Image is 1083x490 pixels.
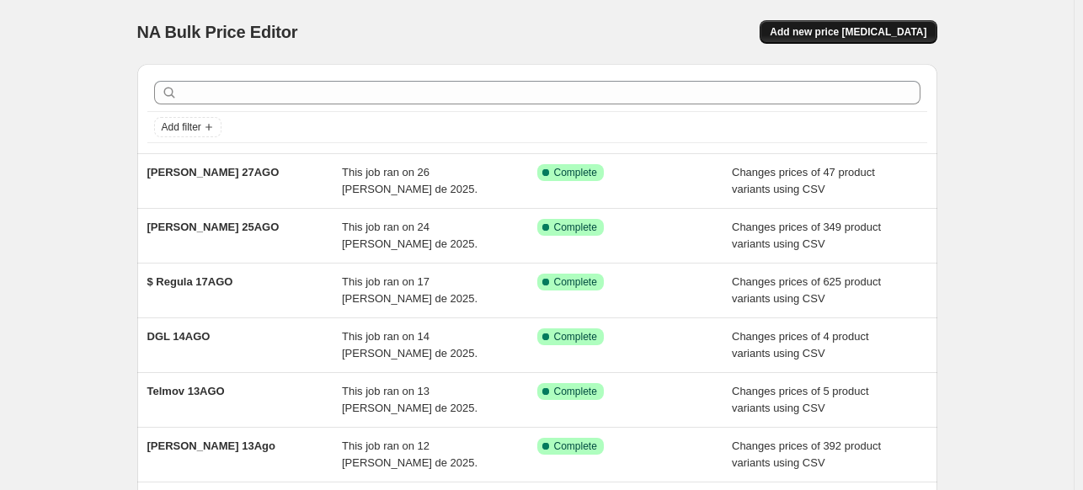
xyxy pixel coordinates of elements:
[732,221,881,250] span: Changes prices of 349 product variants using CSV
[770,25,926,39] span: Add new price [MEDICAL_DATA]
[732,385,869,414] span: Changes prices of 5 product variants using CSV
[147,385,225,397] span: Telmov 13AGO
[147,166,280,178] span: [PERSON_NAME] 27AGO
[554,221,597,234] span: Complete
[147,221,280,233] span: [PERSON_NAME] 25AGO
[342,275,477,305] span: This job ran on 17 [PERSON_NAME] de 2025.
[342,330,477,360] span: This job ran on 14 [PERSON_NAME] de 2025.
[732,439,881,469] span: Changes prices of 392 product variants using CSV
[732,166,875,195] span: Changes prices of 47 product variants using CSV
[554,385,597,398] span: Complete
[147,275,233,288] span: $ Regula 17AGO
[760,20,936,44] button: Add new price [MEDICAL_DATA]
[554,330,597,344] span: Complete
[554,166,597,179] span: Complete
[554,439,597,453] span: Complete
[154,117,221,137] button: Add filter
[342,439,477,469] span: This job ran on 12 [PERSON_NAME] de 2025.
[342,166,477,195] span: This job ran on 26 [PERSON_NAME] de 2025.
[554,275,597,289] span: Complete
[342,385,477,414] span: This job ran on 13 [PERSON_NAME] de 2025.
[147,439,275,452] span: [PERSON_NAME] 13Ago
[732,330,869,360] span: Changes prices of 4 product variants using CSV
[162,120,201,134] span: Add filter
[147,330,211,343] span: DGL 14AGO
[732,275,881,305] span: Changes prices of 625 product variants using CSV
[137,23,298,41] span: NA Bulk Price Editor
[342,221,477,250] span: This job ran on 24 [PERSON_NAME] de 2025.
